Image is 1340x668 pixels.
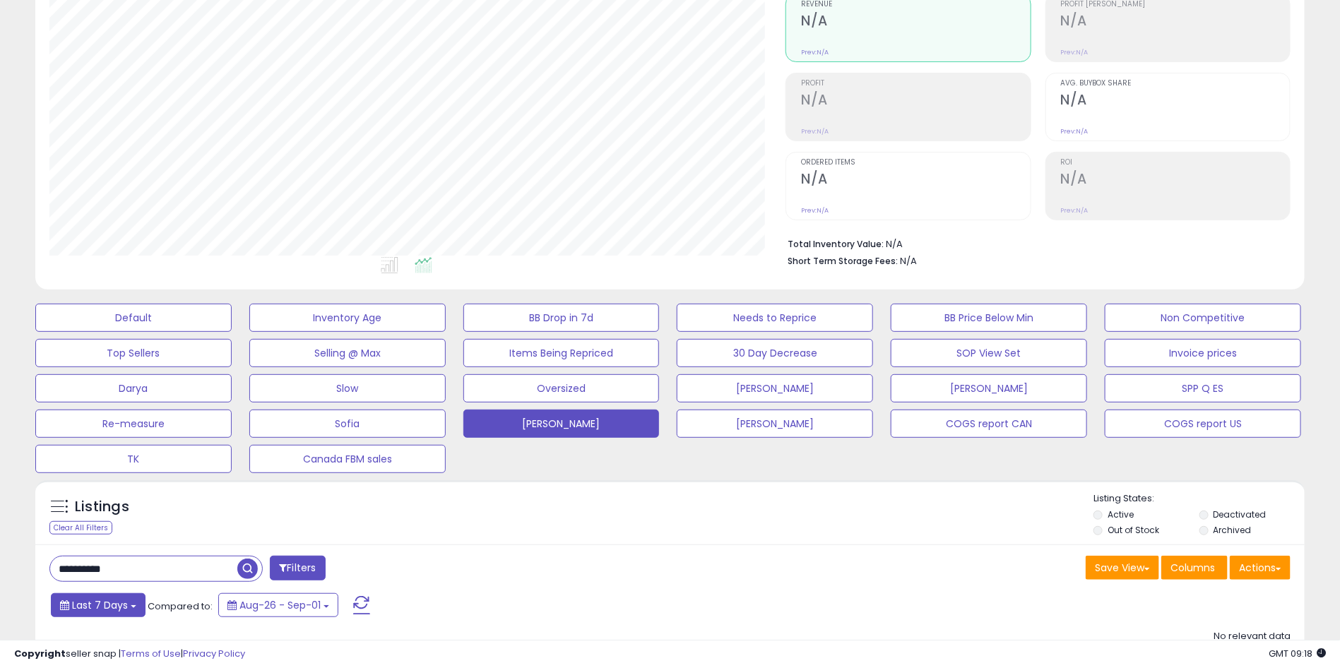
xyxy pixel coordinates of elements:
[801,92,1030,111] h2: N/A
[677,339,873,367] button: 30 Day Decrease
[270,556,325,580] button: Filters
[463,339,660,367] button: Items Being Repriced
[788,255,898,267] b: Short Term Storage Fees:
[148,600,213,613] span: Compared to:
[1086,556,1159,580] button: Save View
[677,410,873,438] button: [PERSON_NAME]
[801,1,1030,8] span: Revenue
[249,339,446,367] button: Selling @ Max
[1214,630,1291,643] div: No relevant data
[801,206,829,215] small: Prev: N/A
[788,234,1280,251] li: N/A
[1214,508,1267,520] label: Deactivated
[1061,206,1089,215] small: Prev: N/A
[463,410,660,438] button: [PERSON_NAME]
[35,410,232,438] button: Re-measure
[788,238,884,250] b: Total Inventory Value:
[1105,304,1301,332] button: Non Competitive
[1230,556,1291,580] button: Actions
[463,304,660,332] button: BB Drop in 7d
[1093,492,1305,506] p: Listing States:
[183,647,245,660] a: Privacy Policy
[801,80,1030,88] span: Profit
[891,304,1087,332] button: BB Price Below Min
[239,598,321,612] span: Aug-26 - Sep-01
[249,445,446,473] button: Canada FBM sales
[35,374,232,402] button: Darya
[1214,524,1252,536] label: Archived
[121,647,181,660] a: Terms of Use
[463,374,660,402] button: Oversized
[1170,561,1215,575] span: Columns
[1105,339,1301,367] button: Invoice prices
[1061,171,1290,190] h2: N/A
[249,374,446,402] button: Slow
[677,304,873,332] button: Needs to Reprice
[1061,127,1089,136] small: Prev: N/A
[1061,159,1290,167] span: ROI
[35,445,232,473] button: TK
[1061,13,1290,32] h2: N/A
[1061,92,1290,111] h2: N/A
[49,521,112,535] div: Clear All Filters
[35,339,232,367] button: Top Sellers
[801,13,1030,32] h2: N/A
[1161,556,1228,580] button: Columns
[900,254,917,268] span: N/A
[14,648,245,661] div: seller snap | |
[249,410,446,438] button: Sofia
[891,374,1087,402] button: [PERSON_NAME]
[14,647,66,660] strong: Copyright
[1061,48,1089,56] small: Prev: N/A
[891,410,1087,438] button: COGS report CAN
[1108,524,1160,536] label: Out of Stock
[801,171,1030,190] h2: N/A
[1105,374,1301,402] button: SPP Q ES
[249,304,446,332] button: Inventory Age
[677,374,873,402] button: [PERSON_NAME]
[1105,410,1301,438] button: COGS report US
[801,159,1030,167] span: Ordered Items
[801,48,829,56] small: Prev: N/A
[75,497,129,517] h5: Listings
[51,593,146,617] button: Last 7 Days
[891,339,1087,367] button: SOP View Set
[1108,508,1134,520] label: Active
[72,598,128,612] span: Last 7 Days
[35,304,232,332] button: Default
[1061,1,1290,8] span: Profit [PERSON_NAME]
[801,127,829,136] small: Prev: N/A
[1061,80,1290,88] span: Avg. Buybox Share
[1269,647,1326,660] span: 2025-09-9 09:18 GMT
[218,593,338,617] button: Aug-26 - Sep-01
